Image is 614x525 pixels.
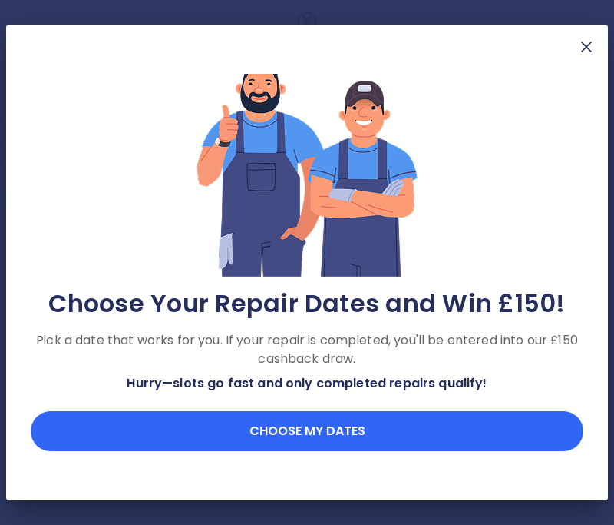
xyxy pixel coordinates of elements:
[31,288,583,319] h2: Choose Your Repair Dates and Win £150!
[196,55,418,279] img: Lottery
[31,374,583,393] p: Hurry—slots go fast and only completed repairs qualify!
[577,38,596,56] img: X Mark
[31,331,583,368] p: Pick a date that works for you. If your repair is completed, you'll be entered into our £150 cash...
[31,411,583,451] button: Choose my dates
